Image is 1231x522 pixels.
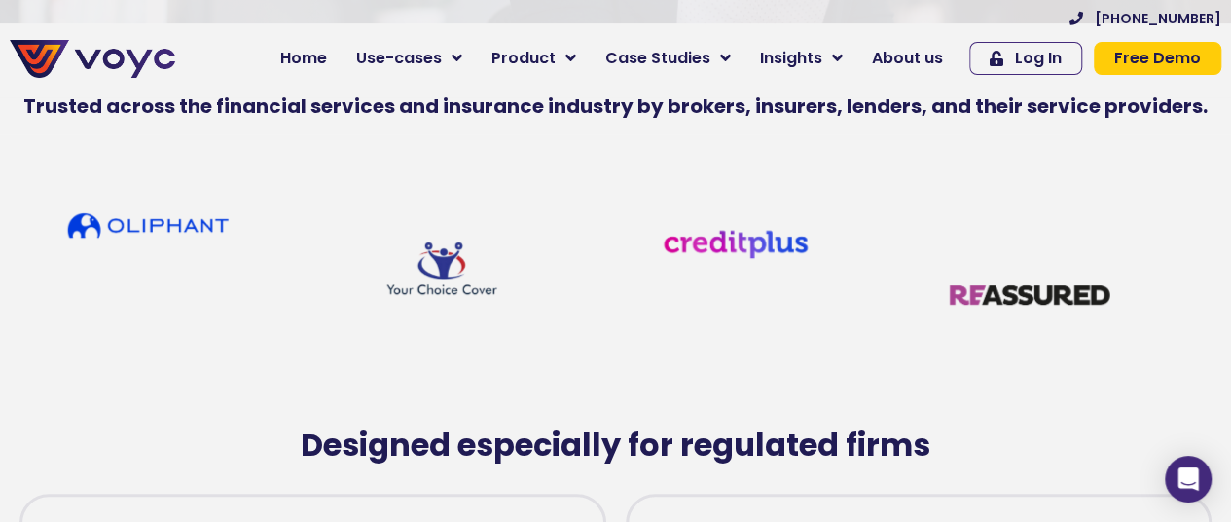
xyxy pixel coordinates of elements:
[10,40,175,78] img: voyc-full-logo
[359,212,525,333] img: Customer Logo-2
[280,47,327,70] span: Home
[1015,51,1062,66] span: Log In
[745,39,857,78] a: Insights
[947,212,1112,378] img: 60
[477,39,591,78] a: Product
[10,427,1221,464] h2: Designed especially for regulated firms
[969,42,1082,75] a: Log In
[605,47,710,70] span: Case Studies
[1094,42,1221,75] a: Free Demo
[491,47,556,70] span: Product
[872,47,943,70] span: About us
[653,212,818,269] img: 58
[65,212,231,238] img: Oliphant
[857,39,958,78] a: About us
[356,47,442,70] span: Use-cases
[1165,456,1212,503] div: Open Intercom Messenger
[591,39,745,78] a: Case Studies
[1114,51,1201,66] span: Free Demo
[1069,12,1221,25] a: [PHONE_NUMBER]
[342,39,477,78] a: Use-cases
[266,39,342,78] a: Home
[760,47,822,70] span: Insights
[23,93,1208,120] b: Trusted across the financial services and insurance industry by brokers, insurers, lenders, and t...
[1095,12,1221,25] span: [PHONE_NUMBER]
